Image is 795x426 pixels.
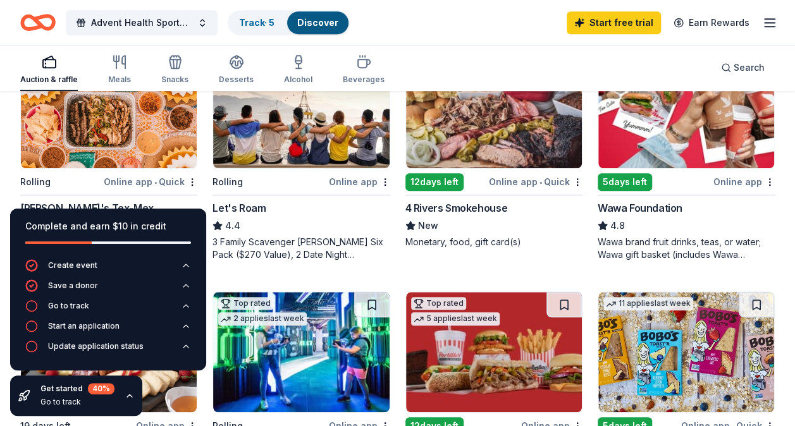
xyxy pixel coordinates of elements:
button: Create event [25,259,191,279]
div: Beverages [343,75,385,85]
img: Image for Wawa Foundation [598,48,774,168]
button: Desserts [219,49,254,91]
div: Rolling [213,174,243,190]
div: Meals [108,75,131,85]
button: Alcohol [284,49,312,91]
a: Image for 4 Rivers Smokehouse1 applylast weekLocal12days leftOnline app•Quick4 Rivers SmokehouseN... [405,47,582,248]
span: • [539,177,542,187]
div: 40 % [88,383,114,394]
div: Save a donor [48,281,98,291]
div: Online app [713,174,775,190]
div: 11 applies last week [603,297,693,310]
button: Auction & raffle [20,49,78,91]
button: Beverages [343,49,385,91]
img: Image for Bobo's Bakery [598,292,774,412]
div: Update application status [48,341,144,351]
div: Alcohol [284,75,312,85]
div: 3 Family Scavenger [PERSON_NAME] Six Pack ($270 Value), 2 Date Night Scavenger [PERSON_NAME] Two ... [213,236,390,261]
div: Start an application [48,321,120,331]
img: Image for Let's Roam [213,48,389,168]
div: Wawa brand fruit drinks, teas, or water; Wawa gift basket (includes Wawa products and coupons) [598,236,775,261]
div: Create event [48,260,97,271]
div: Top rated [218,297,273,310]
span: Search [734,60,765,75]
span: New [418,218,438,233]
img: Image for Portillo's [406,292,582,412]
span: 4.8 [610,218,625,233]
a: Image for Let's Roam1 applylast weekRollingOnline appLet's Roam4.43 Family Scavenger [PERSON_NAME... [213,47,390,261]
a: Track· 5 [239,17,274,28]
div: Snacks [161,75,188,85]
div: Top rated [411,297,466,310]
button: Search [711,55,775,80]
div: 5 applies last week [411,312,500,326]
div: 12 days left [405,173,464,191]
div: 5 days left [598,173,652,191]
span: Advent Health Sports Med & Rehab Week [91,15,192,30]
button: Advent Health Sports Med & Rehab Week [66,10,218,35]
a: Discover [297,17,338,28]
a: Home [20,8,56,37]
div: Online app [329,174,390,190]
button: Start an application [25,320,191,340]
button: Go to track [25,300,191,320]
img: Image for Chuy's Tex-Mex [21,48,197,168]
a: Earn Rewards [666,11,757,34]
div: Complete and earn $10 in credit [25,219,191,234]
div: Auction & raffle [20,75,78,85]
div: Rolling [20,174,51,190]
div: Desserts [219,75,254,85]
img: Image for WonderWorks Orlando [213,292,389,412]
div: Get started [40,383,114,394]
a: Image for Wawa FoundationTop rated1 applylast week5days leftOnline appWawa Foundation4.8Wawa bran... [598,47,775,261]
div: 4 Rivers Smokehouse [405,200,507,216]
img: Image for 4 Rivers Smokehouse [406,48,582,168]
button: Snacks [161,49,188,91]
button: Track· 5Discover [228,10,350,35]
a: Image for Chuy's Tex-Mex2 applieslast weekRollingOnline app•Quick[PERSON_NAME]'s Tex-Mex5.0Food, ... [20,47,197,248]
button: Meals [108,49,131,91]
button: Update application status [25,340,191,360]
div: Monetary, food, gift card(s) [405,236,582,248]
div: Online app Quick [489,174,582,190]
div: 2 applies last week [218,312,307,326]
span: 4.4 [225,218,240,233]
div: Let's Roam [213,200,266,216]
div: Go to track [48,301,89,311]
div: Wawa Foundation [598,200,682,216]
a: Start free trial [567,11,661,34]
div: Go to track [40,397,114,407]
button: Save a donor [25,279,191,300]
div: Online app Quick [104,174,197,190]
span: • [154,177,157,187]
